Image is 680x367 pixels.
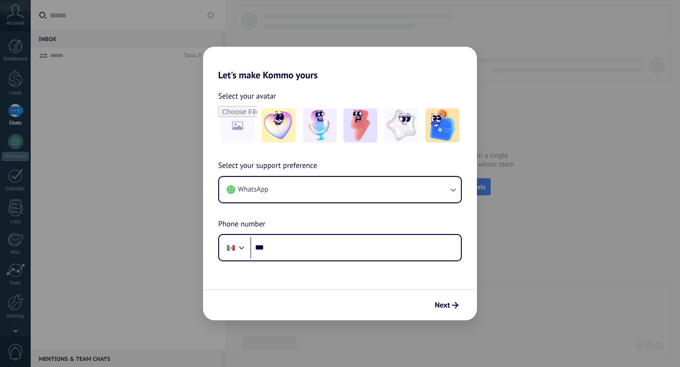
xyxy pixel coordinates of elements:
[303,108,337,142] img: -2.jpeg
[222,238,240,258] div: Mexico: + 52
[218,160,317,172] span: Select your support preference
[262,108,296,142] img: -1.jpeg
[203,47,477,81] h2: Let's make Kommo yours
[425,108,459,142] img: -5.jpeg
[238,185,268,194] span: WhatsApp
[435,302,450,309] span: Next
[343,108,377,142] img: -3.jpeg
[219,177,461,202] button: WhatsApp
[384,108,418,142] img: -4.jpeg
[218,90,276,102] span: Select your avatar
[431,297,463,313] button: Next
[218,218,265,231] span: Phone number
